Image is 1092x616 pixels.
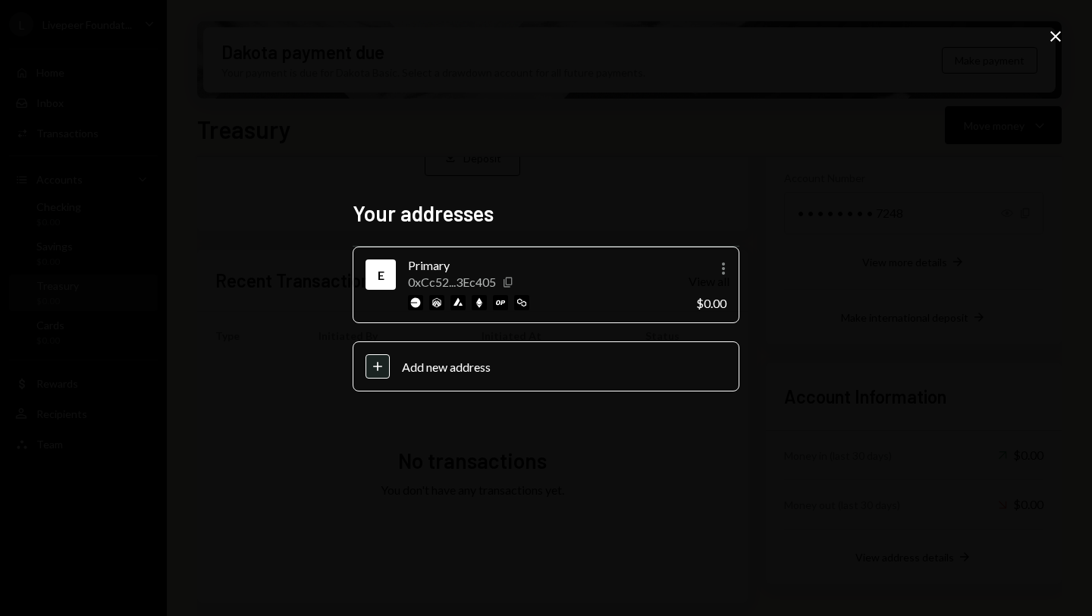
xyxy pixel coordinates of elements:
[353,199,739,228] h2: Your addresses
[493,295,508,310] img: optimism-mainnet
[402,360,726,374] div: Add new address
[696,296,726,310] div: $0.00
[450,295,466,310] img: avalanche-mainnet
[408,295,423,310] img: base-mainnet
[369,262,393,287] div: Ethereum
[472,295,487,310] img: ethereum-mainnet
[408,275,496,289] div: 0xCc52...3Ec405
[353,341,739,391] button: Add new address
[408,256,684,275] div: Primary
[429,295,444,310] img: arbitrum-mainnet
[514,295,529,310] img: polygon-mainnet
